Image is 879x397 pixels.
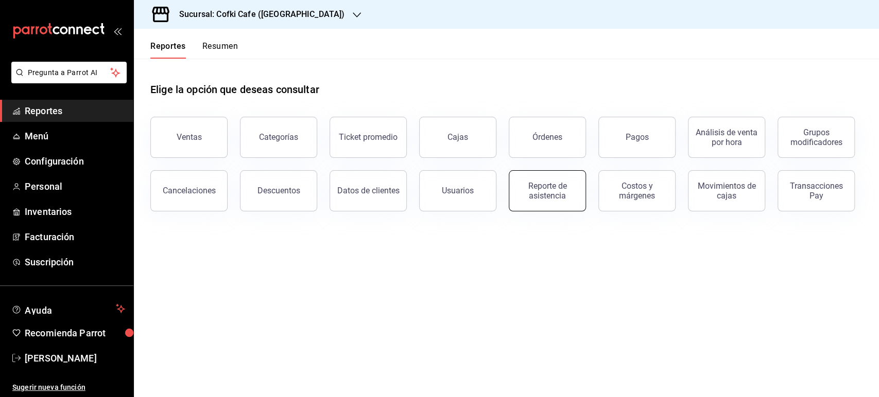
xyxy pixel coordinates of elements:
span: Ayuda [25,302,112,315]
span: Sugerir nueva función [12,382,125,393]
div: Datos de clientes [337,186,400,195]
button: Pagos [598,117,676,158]
button: Ticket promedio [330,117,407,158]
span: Inventarios [25,205,125,219]
span: Reportes [25,104,125,118]
button: Grupos modificadores [778,117,855,158]
span: Suscripción [25,255,125,269]
span: Configuración [25,154,125,168]
div: Análisis de venta por hora [695,128,759,147]
h3: Sucursal: Cofki Cafe ([GEOGRAPHIC_DATA]) [171,8,344,21]
h1: Elige la opción que deseas consultar [150,82,319,97]
div: Grupos modificadores [784,128,848,147]
button: Categorías [240,117,317,158]
button: Transacciones Pay [778,170,855,211]
span: Pregunta a Parrot AI [28,67,111,78]
div: Órdenes [532,132,562,142]
div: Ventas [177,132,202,142]
button: Órdenes [509,117,586,158]
button: Datos de clientes [330,170,407,211]
button: Cancelaciones [150,170,228,211]
button: Costos y márgenes [598,170,676,211]
button: Usuarios [419,170,496,211]
div: Costos y márgenes [605,181,669,201]
span: Personal [25,179,125,193]
button: Reporte de asistencia [509,170,586,211]
div: Cancelaciones [163,186,216,195]
div: Cajas [447,131,469,143]
button: Reportes [150,41,186,59]
div: Reporte de asistencia [515,181,579,201]
span: Facturación [25,230,125,244]
button: open_drawer_menu [113,27,122,35]
span: [PERSON_NAME] [25,351,125,365]
button: Resumen [202,41,238,59]
div: Movimientos de cajas [695,181,759,201]
button: Movimientos de cajas [688,170,765,211]
button: Análisis de venta por hora [688,117,765,158]
button: Pregunta a Parrot AI [11,62,127,83]
span: Menú [25,129,125,143]
div: navigation tabs [150,41,238,59]
div: Transacciones Pay [784,181,848,201]
button: Descuentos [240,170,317,211]
a: Pregunta a Parrot AI [7,75,127,85]
a: Cajas [419,117,496,158]
div: Descuentos [257,186,300,195]
button: Ventas [150,117,228,158]
div: Usuarios [442,186,474,195]
div: Pagos [626,132,649,142]
div: Categorías [259,132,298,142]
div: Ticket promedio [339,132,398,142]
span: Recomienda Parrot [25,326,125,340]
